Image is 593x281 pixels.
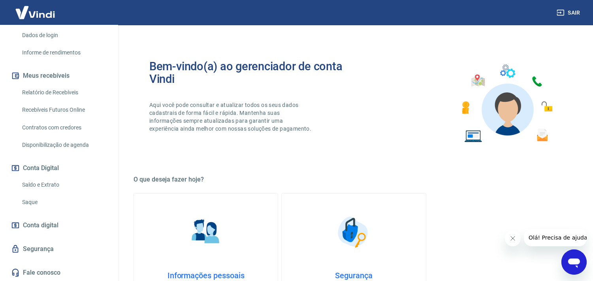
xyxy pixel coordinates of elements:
[134,176,574,184] h5: O que deseja fazer hoje?
[561,249,587,275] iframe: Botão para abrir a janela de mensagens
[9,240,109,258] a: Segurança
[149,60,354,85] h2: Bem-vindo(a) ao gerenciador de conta Vindi
[19,120,109,136] a: Contratos com credores
[9,0,61,24] img: Vindi
[555,6,584,20] button: Sair
[455,60,558,147] img: Imagem de um avatar masculino com diversos icones exemplificando as funcionalidades do gerenciado...
[524,229,587,246] iframe: Mensagem da empresa
[9,159,109,177] button: Conta Digital
[19,194,109,210] a: Saque
[19,102,109,118] a: Recebíveis Futuros Online
[19,84,109,101] a: Relatório de Recebíveis
[19,27,109,43] a: Dados de login
[19,137,109,153] a: Disponibilização de agenda
[5,6,66,12] span: Olá! Precisa de ajuda?
[186,212,226,252] img: Informações pessoais
[294,271,413,280] h4: Segurança
[505,230,521,246] iframe: Fechar mensagem
[19,45,109,61] a: Informe de rendimentos
[9,67,109,84] button: Meus recebíveis
[147,271,265,280] h4: Informações pessoais
[334,212,373,252] img: Segurança
[149,101,313,133] p: Aqui você pode consultar e atualizar todos os seus dados cadastrais de forma fácil e rápida. Mant...
[23,220,58,231] span: Conta digital
[19,177,109,193] a: Saldo e Extrato
[9,217,109,234] a: Conta digital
